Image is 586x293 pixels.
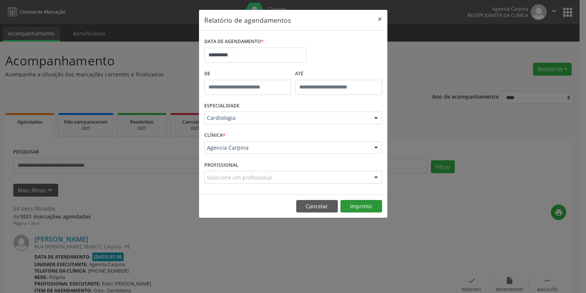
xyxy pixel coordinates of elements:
[204,130,225,141] label: CLÍNICA
[204,15,291,25] h5: Relatório de agendamentos
[207,174,272,181] span: Selecione um profissional
[204,68,291,80] label: De
[204,100,239,112] label: ESPECIALIDADE
[204,159,238,171] label: PROFISSIONAL
[296,200,338,213] button: Cancelar
[372,10,387,28] button: Close
[295,68,382,80] label: ATÉ
[204,36,264,48] label: DATA DE AGENDAMENTO
[340,200,382,213] button: Imprimir
[207,114,367,122] span: Cardiologia
[207,144,367,152] span: Agencia Carpina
